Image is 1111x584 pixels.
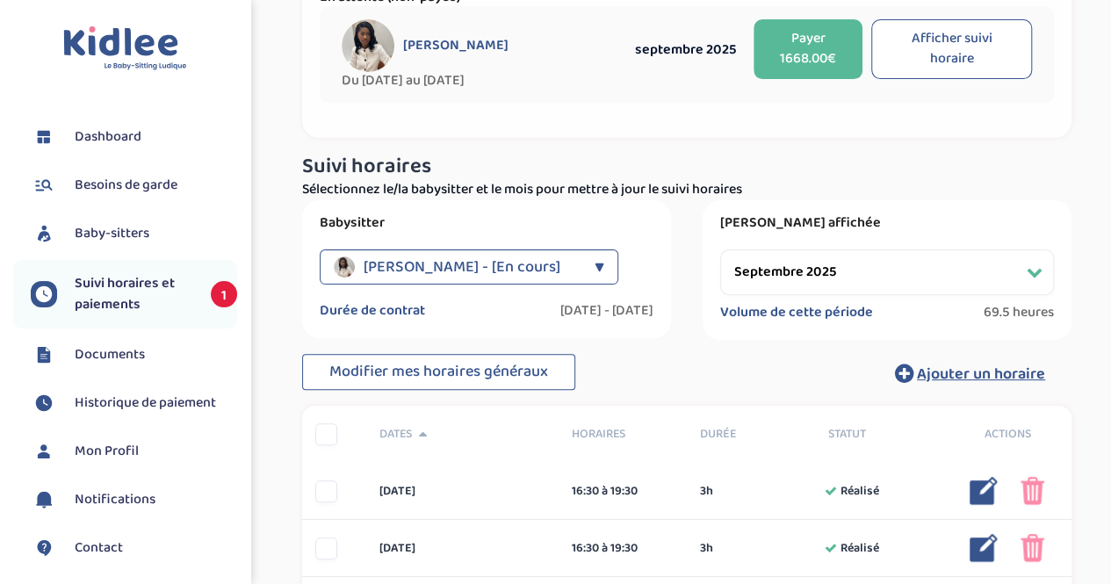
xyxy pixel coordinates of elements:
a: Documents [31,342,237,368]
div: 16:30 à 19:30 [572,482,674,501]
a: Historique de paiement [31,390,237,416]
span: 1 [211,281,237,307]
img: suivihoraire.svg [31,390,57,416]
a: Notifications [31,487,237,513]
span: Horaires [572,425,674,443]
a: Baby-sitters [31,220,237,247]
label: [DATE] - [DATE] [560,302,653,320]
p: Sélectionnez le/la babysitter et le mois pour mettre à jour le suivi horaires [302,179,1071,200]
span: Historique de paiement [75,393,216,414]
img: babysitters.svg [31,220,57,247]
img: modifier_bleu.png [970,534,998,562]
span: Documents [75,344,145,365]
span: Suivi horaires et paiements [75,273,193,315]
span: Ajouter un horaire [917,362,1045,386]
div: septembre 2025 [626,39,746,61]
span: Modifier mes horaires généraux [329,359,548,384]
img: suivihoraire.svg [31,281,57,307]
img: documents.svg [31,342,57,368]
span: [PERSON_NAME] - [En cours] [364,249,560,285]
div: [DATE] [366,482,559,501]
span: Mon Profil [75,441,139,462]
span: Dashboard [75,126,141,148]
img: poubelle_rose.png [1021,477,1044,505]
div: Actions [943,425,1071,443]
img: poubelle_rose.png [1021,534,1044,562]
button: Modifier mes horaires généraux [302,354,575,391]
span: Réalisé [840,482,879,501]
img: logo.svg [63,26,187,71]
span: 3h [700,482,713,501]
a: Besoins de garde [31,172,237,198]
div: Durée [687,425,815,443]
div: [DATE] [366,539,559,558]
img: profil.svg [31,438,57,465]
img: avatar_mvutuzanzam-didindi-samuel_2025_07_16_07_34_58.png [334,256,355,278]
span: Baby-sitters [75,223,149,244]
button: Ajouter un horaire [869,354,1071,393]
img: besoin.svg [31,172,57,198]
a: Suivi horaires et paiements 1 [31,273,237,315]
div: Statut [815,425,943,443]
label: Babysitter [320,214,653,232]
span: [PERSON_NAME] [403,37,509,54]
span: Besoins de garde [75,175,177,196]
label: Volume de cette période [720,304,873,321]
a: Dashboard [31,124,237,150]
label: Durée de contrat [320,302,425,320]
div: 16:30 à 19:30 [572,539,674,558]
a: Mon Profil [31,438,237,465]
h3: Suivi horaires [302,155,1071,178]
img: notification.svg [31,487,57,513]
div: ▼ [595,249,604,285]
div: Dates [366,425,559,443]
label: [PERSON_NAME] affichée [720,214,1054,232]
span: 69.5 heures [984,304,1054,321]
button: Afficher suivi horaire [871,19,1032,79]
img: modifier_bleu.png [970,477,998,505]
img: avatar [342,19,394,72]
span: Notifications [75,489,155,510]
img: dashboard.svg [31,124,57,150]
span: Contact [75,537,123,559]
a: Contact [31,535,237,561]
span: Réalisé [840,539,879,558]
img: contact.svg [31,535,57,561]
button: Payer 1668.00€ [754,19,862,79]
span: Du [DATE] au [DATE] [342,72,626,90]
span: 3h [700,539,713,558]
